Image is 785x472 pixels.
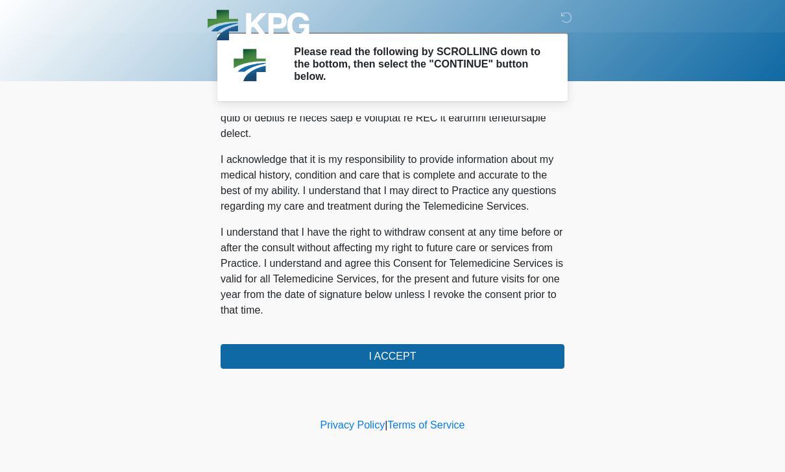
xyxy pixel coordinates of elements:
[221,225,564,318] p: I understand that I have the right to withdraw consent at any time before or after the consult wi...
[320,419,385,430] a: Privacy Policy
[208,10,309,44] img: KPG Healthcare Logo
[221,344,564,369] button: I ACCEPT
[230,45,269,84] img: Agent Avatar
[294,45,545,83] h2: Please read the following by SCROLLING down to the bottom, then select the "CONTINUE" button below.
[221,152,564,214] p: I acknowledge that it is my responsibility to provide information about my medical history, condi...
[385,419,387,430] a: |
[387,419,465,430] a: Terms of Service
